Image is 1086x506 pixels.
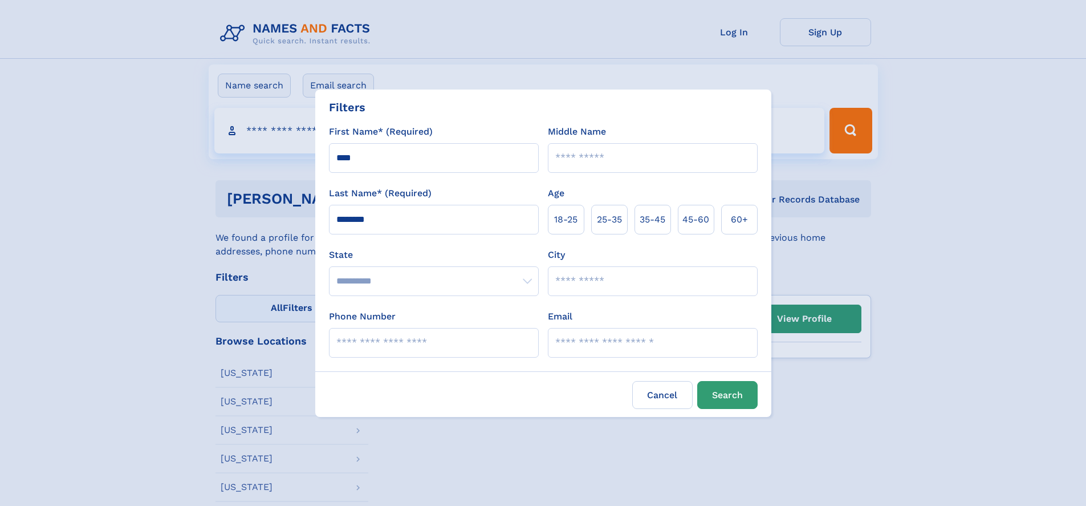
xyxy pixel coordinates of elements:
label: State [329,248,539,262]
span: 25‑35 [597,213,622,226]
div: Filters [329,99,365,116]
label: Middle Name [548,125,606,139]
span: 35‑45 [640,213,665,226]
span: 60+ [731,213,748,226]
label: Email [548,310,572,323]
button: Search [697,381,758,409]
label: Age [548,187,564,200]
label: First Name* (Required) [329,125,433,139]
span: 18‑25 [554,213,577,226]
span: 45‑60 [682,213,709,226]
label: City [548,248,565,262]
label: Phone Number [329,310,396,323]
label: Cancel [632,381,693,409]
label: Last Name* (Required) [329,187,432,200]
